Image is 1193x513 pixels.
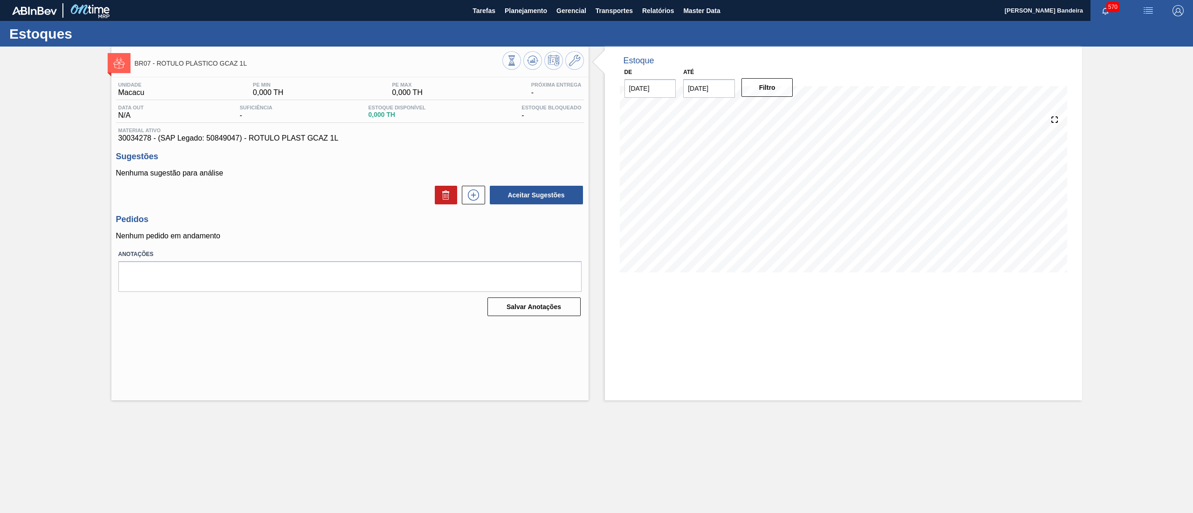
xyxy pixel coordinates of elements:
[519,105,583,120] div: -
[523,51,542,70] button: Atualizar Gráfico
[683,79,735,98] input: dd/mm/yyyy
[116,232,584,240] p: Nenhum pedido em andamento
[9,28,175,39] h1: Estoques
[118,105,144,110] span: Data out
[490,186,583,204] button: Aceitar Sugestões
[624,56,654,66] div: Estoque
[253,88,284,97] span: 0,000 TH
[240,105,272,110] span: Suficiência
[118,82,144,88] span: Unidade
[368,105,425,110] span: Estoque Disponível
[237,105,274,120] div: -
[457,186,485,204] div: Nova sugestão
[487,297,581,316] button: Salvar Anotações
[741,78,793,97] button: Filtro
[135,60,502,67] span: BR07 - RÓTULO PLÁSTICO GCAZ 1L
[683,69,694,75] label: Até
[118,134,582,142] span: 30034278 - (SAP Legado: 50849047) - ROTULO PLAST GCAZ 1L
[565,51,584,70] button: Ir ao Master Data / Geral
[116,169,584,177] p: Nenhuma sugestão para análise
[556,5,586,16] span: Gerencial
[529,82,584,97] div: -
[642,5,674,16] span: Relatórios
[392,82,423,88] span: PE MAX
[473,5,495,16] span: Tarefas
[113,57,125,69] img: Ícone
[1106,2,1119,12] span: 570
[1143,5,1154,16] img: userActions
[502,51,521,70] button: Visão Geral dos Estoques
[1090,4,1120,17] button: Notificações
[118,88,144,97] span: Macacu
[118,248,582,261] label: Anotações
[392,88,423,97] span: 0,000 TH
[596,5,633,16] span: Transportes
[12,7,57,15] img: TNhmsLtSVTkK8tSr43FrP2fwEKptu5GPRR3wAAAABJRU5ErkJggg==
[430,186,457,204] div: Excluir Sugestões
[116,215,584,224] h3: Pedidos
[683,5,720,16] span: Master Data
[368,111,425,118] span: 0,000 TH
[485,185,584,205] div: Aceitar Sugestões
[544,51,563,70] button: Programar Estoque
[253,82,284,88] span: PE MIN
[1172,5,1184,16] img: Logout
[521,105,581,110] span: Estoque Bloqueado
[624,79,676,98] input: dd/mm/yyyy
[116,105,146,120] div: N/A
[505,5,547,16] span: Planejamento
[118,128,582,133] span: Material ativo
[116,152,584,162] h3: Sugestões
[624,69,632,75] label: De
[531,82,582,88] span: Próxima Entrega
